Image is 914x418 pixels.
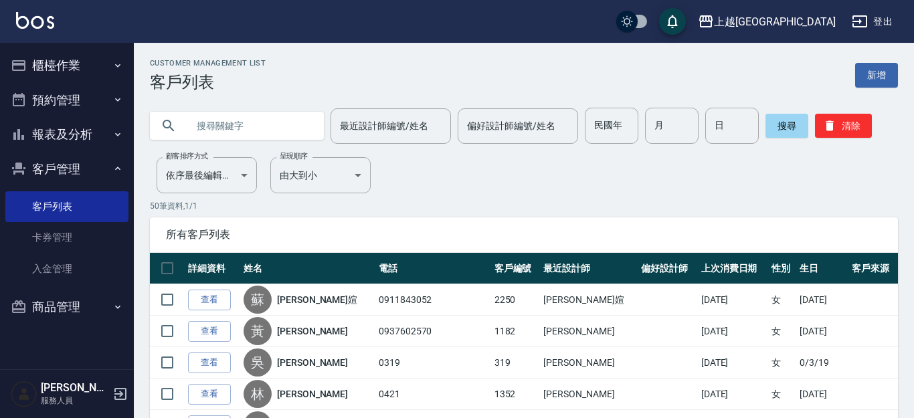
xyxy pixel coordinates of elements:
[375,379,491,410] td: 0421
[540,316,638,347] td: [PERSON_NAME]
[375,253,491,284] th: 電話
[375,284,491,316] td: 0911843052
[698,347,768,379] td: [DATE]
[768,284,796,316] td: 女
[5,152,128,187] button: 客戶管理
[5,117,128,152] button: 報表及分析
[244,317,272,345] div: 黃
[166,228,882,241] span: 所有客戶列表
[188,321,231,342] a: 查看
[41,395,109,407] p: 服務人員
[188,384,231,405] a: 查看
[491,379,541,410] td: 1352
[5,253,128,284] a: 入金管理
[11,381,37,407] img: Person
[765,114,808,138] button: 搜尋
[698,379,768,410] td: [DATE]
[240,253,375,284] th: 姓名
[5,48,128,83] button: 櫃檯作業
[187,108,313,144] input: 搜尋關鍵字
[638,253,697,284] th: 偏好設計師
[280,151,308,161] label: 呈現順序
[698,253,768,284] th: 上次消費日期
[244,380,272,408] div: 林
[698,316,768,347] td: [DATE]
[796,284,848,316] td: [DATE]
[698,284,768,316] td: [DATE]
[540,284,638,316] td: [PERSON_NAME]媗
[714,13,836,30] div: 上越[GEOGRAPHIC_DATA]
[150,59,266,68] h2: Customer Management List
[157,157,257,193] div: 依序最後編輯時間
[796,316,848,347] td: [DATE]
[796,253,848,284] th: 生日
[540,347,638,379] td: [PERSON_NAME]
[375,316,491,347] td: 0937602570
[659,8,686,35] button: save
[16,12,54,29] img: Logo
[540,253,638,284] th: 最近設計師
[166,151,208,161] label: 顧客排序方式
[188,352,231,373] a: 查看
[540,379,638,410] td: [PERSON_NAME]
[244,348,272,377] div: 吳
[768,316,796,347] td: 女
[815,114,872,138] button: 清除
[846,9,898,34] button: 登出
[277,356,348,369] a: [PERSON_NAME]
[491,316,541,347] td: 1182
[150,73,266,92] h3: 客戶列表
[277,324,348,338] a: [PERSON_NAME]
[270,157,371,193] div: 由大到小
[491,253,541,284] th: 客戶編號
[41,381,109,395] h5: [PERSON_NAME]
[855,63,898,88] a: 新增
[768,379,796,410] td: 女
[277,293,357,306] a: [PERSON_NAME]媗
[491,284,541,316] td: 2250
[848,253,898,284] th: 客戶來源
[277,387,348,401] a: [PERSON_NAME]
[693,8,841,35] button: 上越[GEOGRAPHIC_DATA]
[5,222,128,253] a: 卡券管理
[796,379,848,410] td: [DATE]
[768,347,796,379] td: 女
[150,200,898,212] p: 50 筆資料, 1 / 1
[768,253,796,284] th: 性別
[188,290,231,310] a: 查看
[185,253,240,284] th: 詳細資料
[796,347,848,379] td: 0/3/19
[5,290,128,324] button: 商品管理
[5,191,128,222] a: 客戶列表
[491,347,541,379] td: 319
[5,83,128,118] button: 預約管理
[375,347,491,379] td: 0319
[244,286,272,314] div: 蘇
